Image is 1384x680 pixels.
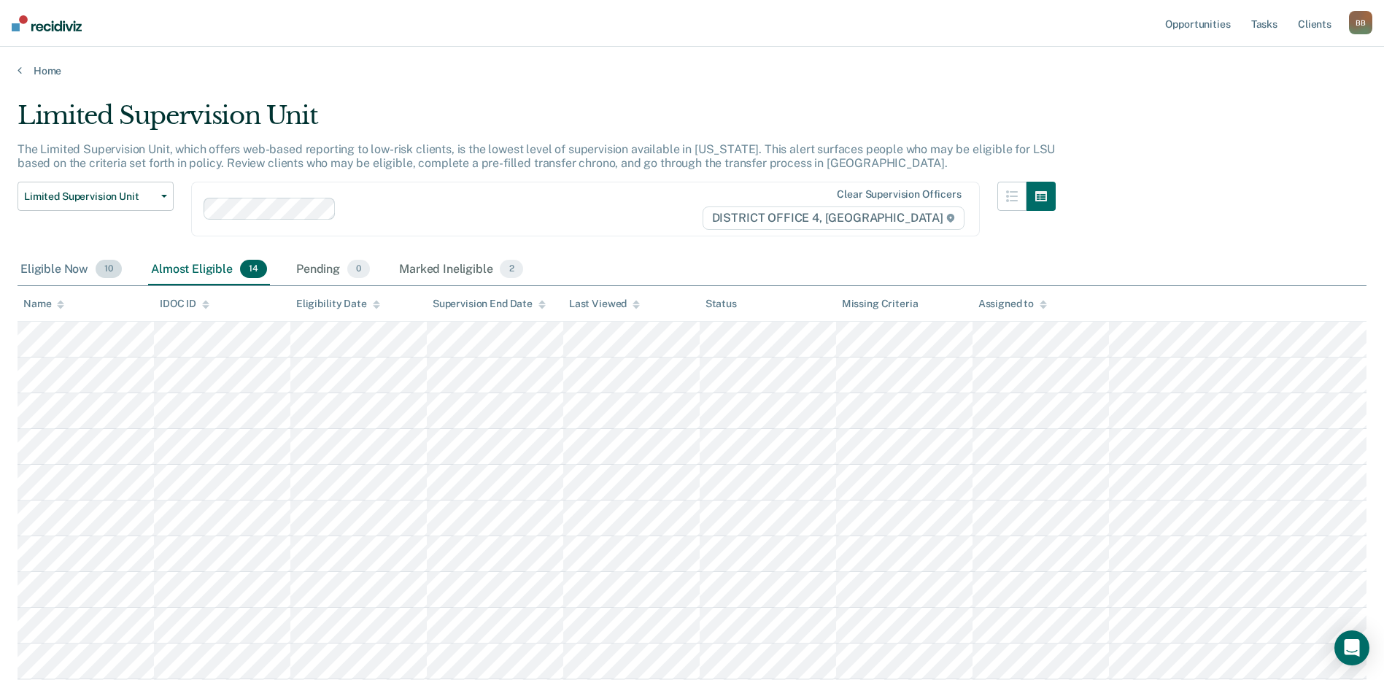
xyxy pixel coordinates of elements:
div: B B [1349,11,1372,34]
div: Eligible Now10 [18,254,125,286]
span: Limited Supervision Unit [24,190,155,203]
span: DISTRICT OFFICE 4, [GEOGRAPHIC_DATA] [703,206,964,230]
div: Name [23,298,64,310]
div: Eligibility Date [296,298,380,310]
span: 10 [96,260,122,279]
div: Supervision End Date [433,298,546,310]
img: Recidiviz [12,15,82,31]
span: 14 [240,260,267,279]
div: Marked Ineligible2 [396,254,526,286]
div: Clear supervision officers [837,188,961,201]
div: Assigned to [978,298,1047,310]
button: BB [1349,11,1372,34]
button: Limited Supervision Unit [18,182,174,211]
div: Missing Criteria [842,298,919,310]
span: 0 [347,260,370,279]
div: Open Intercom Messenger [1334,630,1369,665]
a: Home [18,64,1366,77]
div: Almost Eligible14 [148,254,270,286]
div: Limited Supervision Unit [18,101,1056,142]
div: Last Viewed [569,298,640,310]
div: IDOC ID [160,298,209,310]
span: 2 [500,260,522,279]
div: Pending0 [293,254,373,286]
div: Status [705,298,737,310]
p: The Limited Supervision Unit, which offers web-based reporting to low-risk clients, is the lowest... [18,142,1055,170]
